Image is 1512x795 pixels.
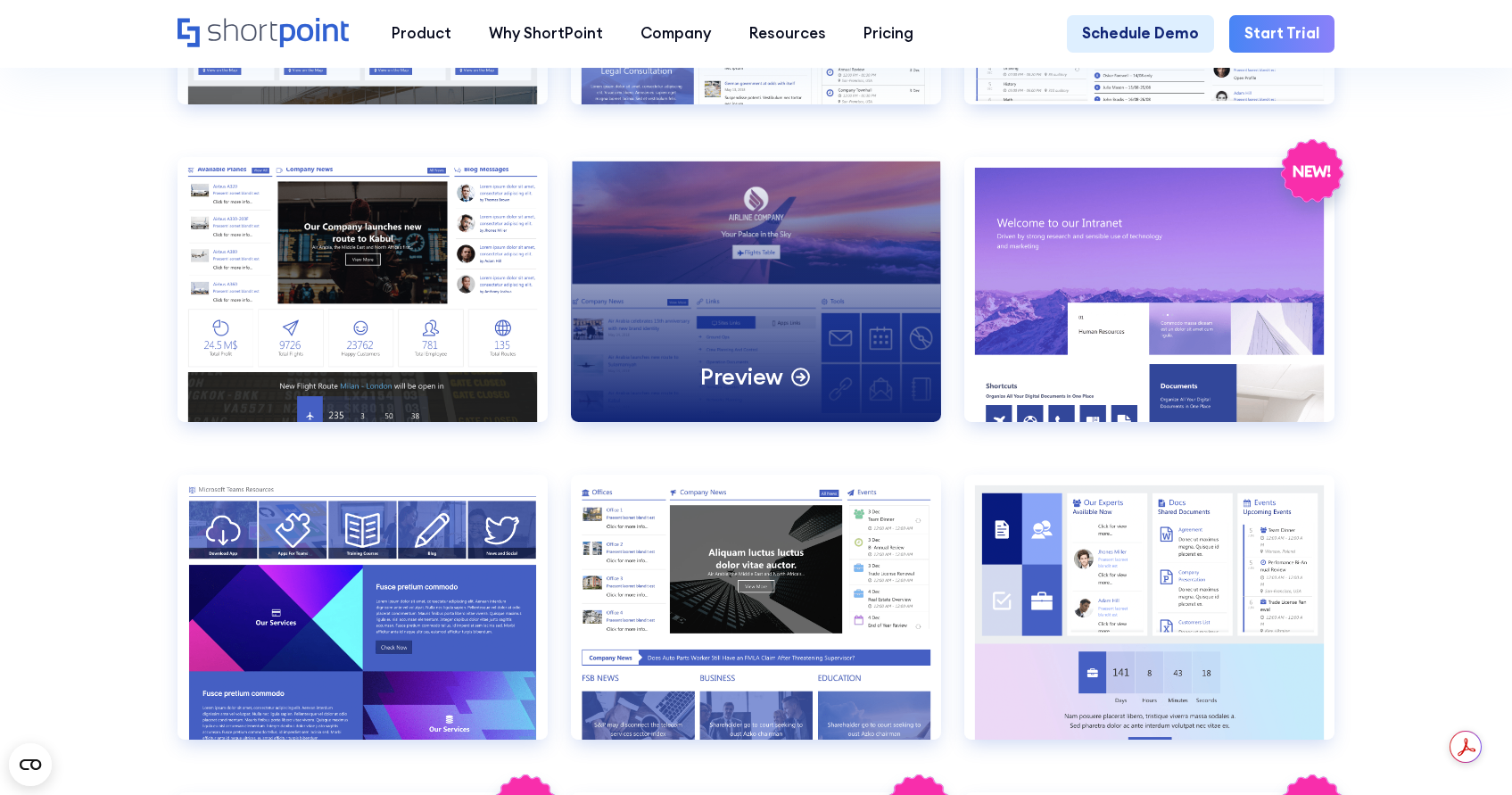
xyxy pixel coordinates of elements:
a: Home [178,18,353,51]
iframe: Chat Widget [1423,709,1512,795]
a: Enterprise 1 [964,157,1334,452]
a: Why ShortPoint [470,15,622,53]
a: Pricing [845,15,932,53]
a: Company [622,15,730,53]
p: Preview [700,362,783,392]
button: Open CMP widget [9,743,52,786]
div: Pricing [863,22,913,45]
a: Employees Directory 3 [178,157,548,452]
a: Resources [731,15,845,53]
a: HR 3 [964,475,1334,770]
a: Schedule Demo [1067,15,1214,53]
a: HR 2 [571,475,941,770]
div: Product [392,22,451,45]
div: Resources [749,22,826,45]
a: Employees Directory 4Preview [571,157,941,452]
a: HR 1 [178,475,548,770]
div: Company [640,22,711,45]
div: Why ShortPoint [489,22,603,45]
a: Start Trial [1229,15,1334,53]
a: Product [372,15,469,53]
